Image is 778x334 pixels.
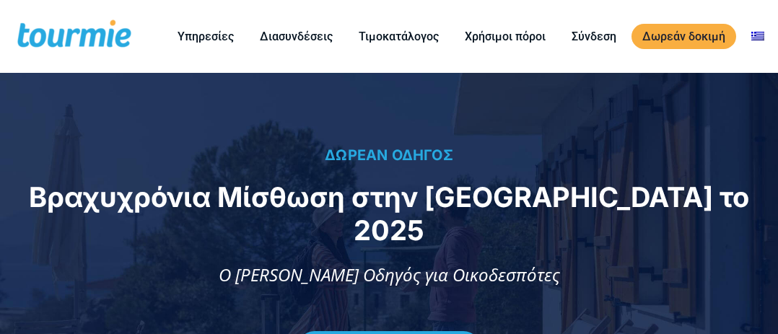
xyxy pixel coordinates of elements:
[29,180,749,247] span: Βραχυχρόνια Μίσθωση στην [GEOGRAPHIC_DATA] το 2025
[631,24,736,49] a: Δωρεάν δοκιμή
[325,146,453,164] span: ΔΩΡΕΑΝ ΟΔΗΓΟΣ
[167,27,245,45] a: Υπηρεσίες
[348,27,450,45] a: Τιμοκατάλογος
[249,27,344,45] a: Διασυνδέσεις
[454,27,556,45] a: Χρήσιμοι πόροι
[219,263,560,286] span: Ο [PERSON_NAME] Οδηγός για Οικοδεσπότες
[561,27,627,45] a: Σύνδεση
